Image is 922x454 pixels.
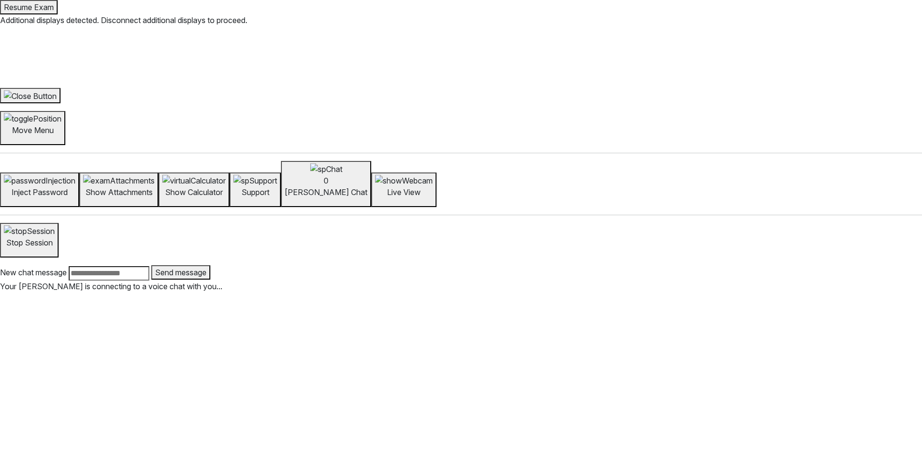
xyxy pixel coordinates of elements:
[233,186,277,198] p: Support
[158,172,230,207] button: Show Calculator
[4,237,55,248] p: Stop Session
[155,268,206,277] span: Send message
[230,172,281,207] button: Support
[281,161,371,207] button: spChat0[PERSON_NAME] Chat
[233,175,277,186] img: spSupport
[83,175,155,186] img: examAttachments
[162,175,226,186] img: virtualCalculator
[4,124,61,136] p: Move Menu
[285,175,367,186] div: 0
[83,186,155,198] p: Show Attachments
[285,186,367,198] p: [PERSON_NAME] Chat
[162,186,226,198] p: Show Calculator
[375,186,433,198] p: Live View
[4,113,61,124] img: togglePosition
[371,172,437,207] button: Live View
[4,175,75,186] img: passwordInjection
[151,265,210,280] button: Send message
[4,225,55,237] img: stopSession
[4,186,75,198] p: Inject Password
[4,90,57,102] img: Close Button
[79,172,158,207] button: Show Attachments
[375,175,433,186] img: showWebcam
[310,163,342,175] img: spChat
